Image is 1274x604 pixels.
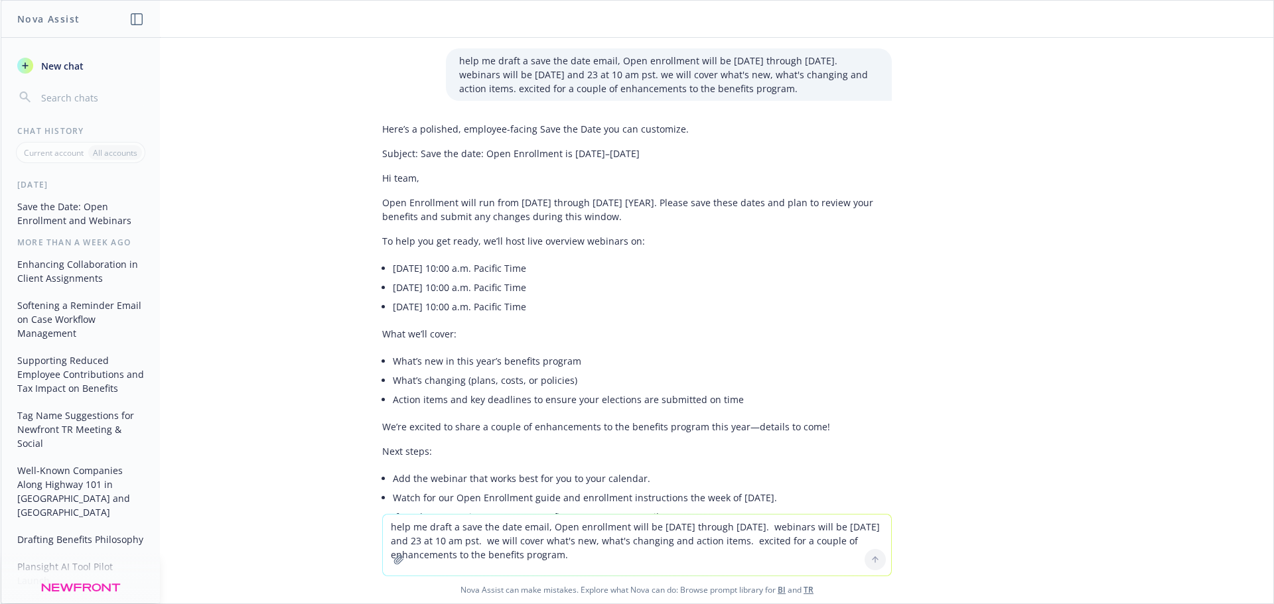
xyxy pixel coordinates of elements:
[12,294,149,344] button: Softening a Reminder Email on Case Workflow Management
[6,576,1268,603] span: Nova Assist can make mistakes. Explore what Nova can do: Browse prompt library for and
[38,88,144,107] input: Search chats
[38,59,84,73] span: New chat
[12,404,149,454] button: Tag Name Suggestions for Newfront TR Meeting & Social
[393,278,892,297] li: [DATE] 10:00 a.m. Pacific Time
[393,371,892,390] li: What’s changing (plans, costs, or policies)
[393,390,892,409] li: Action items and key deadlines to ensure your elections are submitted on time
[93,147,137,158] p: All accounts
[804,584,814,595] a: TR
[393,297,892,316] li: [DATE] 10:00 a.m. Pacific Time
[12,349,149,399] button: Supporting Reduced Employee Contributions and Tax Impact on Benefits
[1,237,160,248] div: More than a week ago
[382,122,892,136] p: Here’s a polished, employee-facing Save the Date you can customize.
[1,179,160,190] div: [DATE]
[393,351,892,371] li: What’s new in this year’s benefits program
[393,469,892,488] li: Add the webinar that works best for you to your calendar.
[382,327,892,341] p: What we’ll cover:
[382,196,892,223] p: Open Enrollment will run from [DATE] through [DATE] [YEAR]. Please save these dates and plan to r...
[778,584,786,595] a: BI
[12,556,149,591] button: Plansight AI Tool Pilot Launch
[382,420,892,434] p: We’re excited to share a couple of enhancements to the benefits program this year—details to come!
[393,507,892,526] li: If you have questions, contact [Benefits/HR Contact or Email].
[393,259,892,278] li: [DATE] 10:00 a.m. Pacific Time
[12,459,149,523] button: Well-Known Companies Along Highway 101 in [GEOGRAPHIC_DATA] and [GEOGRAPHIC_DATA]
[12,253,149,289] button: Enhancing Collaboration in Client Assignments
[12,54,149,78] button: New chat
[382,234,892,248] p: To help you get ready, we’ll host live overview webinars on:
[1,125,160,137] div: Chat History
[382,171,892,185] p: Hi team,
[382,147,892,160] p: Subject: Save the date: Open Enrollment is [DATE]–[DATE]
[12,196,149,231] button: Save the Date: Open Enrollment and Webinars
[382,444,892,458] p: Next steps:
[459,54,879,95] p: help me draft a save the date email, Open enrollment will be [DATE] through [DATE]. webinars will...
[393,488,892,507] li: Watch for our Open Enrollment guide and enrollment instructions the week of [DATE].
[17,12,80,26] h1: Nova Assist
[24,147,84,158] p: Current account
[12,528,149,550] button: Drafting Benefits Philosophy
